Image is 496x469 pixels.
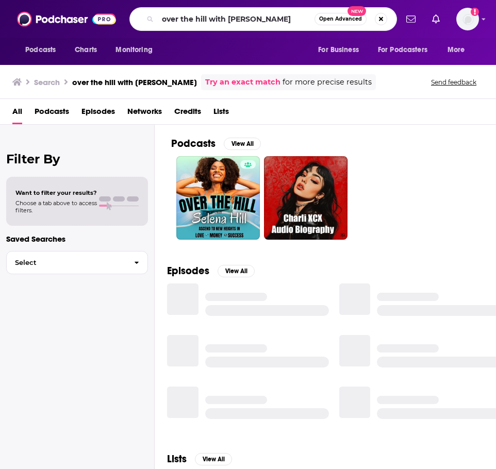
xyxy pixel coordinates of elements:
button: open menu [18,40,69,60]
img: Podchaser - Follow, Share and Rate Podcasts [17,9,116,29]
p: Saved Searches [6,234,148,244]
span: For Podcasters [378,43,427,57]
a: Try an exact match [205,76,280,88]
button: open menu [371,40,442,60]
span: Open Advanced [319,16,362,22]
h2: Lists [167,453,187,465]
button: Open AdvancedNew [315,13,367,25]
span: Want to filter your results? [15,189,97,196]
a: ListsView All [167,453,232,465]
img: User Profile [456,8,479,30]
a: Podcasts [35,103,69,124]
svg: Add a profile image [471,8,479,16]
a: Show notifications dropdown [428,10,444,28]
button: Show profile menu [456,8,479,30]
span: Select [7,259,126,266]
a: Charts [68,40,103,60]
span: Podcasts [25,43,56,57]
h2: Podcasts [171,137,216,150]
button: open menu [311,40,372,60]
h3: Search [34,77,60,87]
a: EpisodesView All [167,264,255,277]
span: Charts [75,43,97,57]
a: Networks [127,103,162,124]
input: Search podcasts, credits, & more... [158,11,315,27]
a: Credits [174,103,201,124]
span: for more precise results [283,76,372,88]
button: open menu [440,40,478,60]
a: All [12,103,22,124]
button: Select [6,251,148,274]
button: open menu [108,40,166,60]
a: PodcastsView All [171,137,261,150]
span: Choose a tab above to access filters. [15,199,97,214]
h2: Filter By [6,152,148,166]
a: Show notifications dropdown [402,10,420,28]
span: New [348,6,366,16]
span: For Business [318,43,359,57]
button: Send feedback [428,78,480,87]
h3: over the hill with [PERSON_NAME] [72,77,197,87]
button: View All [218,265,255,277]
a: Lists [213,103,229,124]
div: Search podcasts, credits, & more... [129,7,397,31]
button: View All [195,453,232,465]
span: Monitoring [115,43,152,57]
h2: Episodes [167,264,209,277]
span: Logged in as GregKubie [456,8,479,30]
a: Episodes [81,103,115,124]
span: More [448,43,465,57]
button: View All [224,138,261,150]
